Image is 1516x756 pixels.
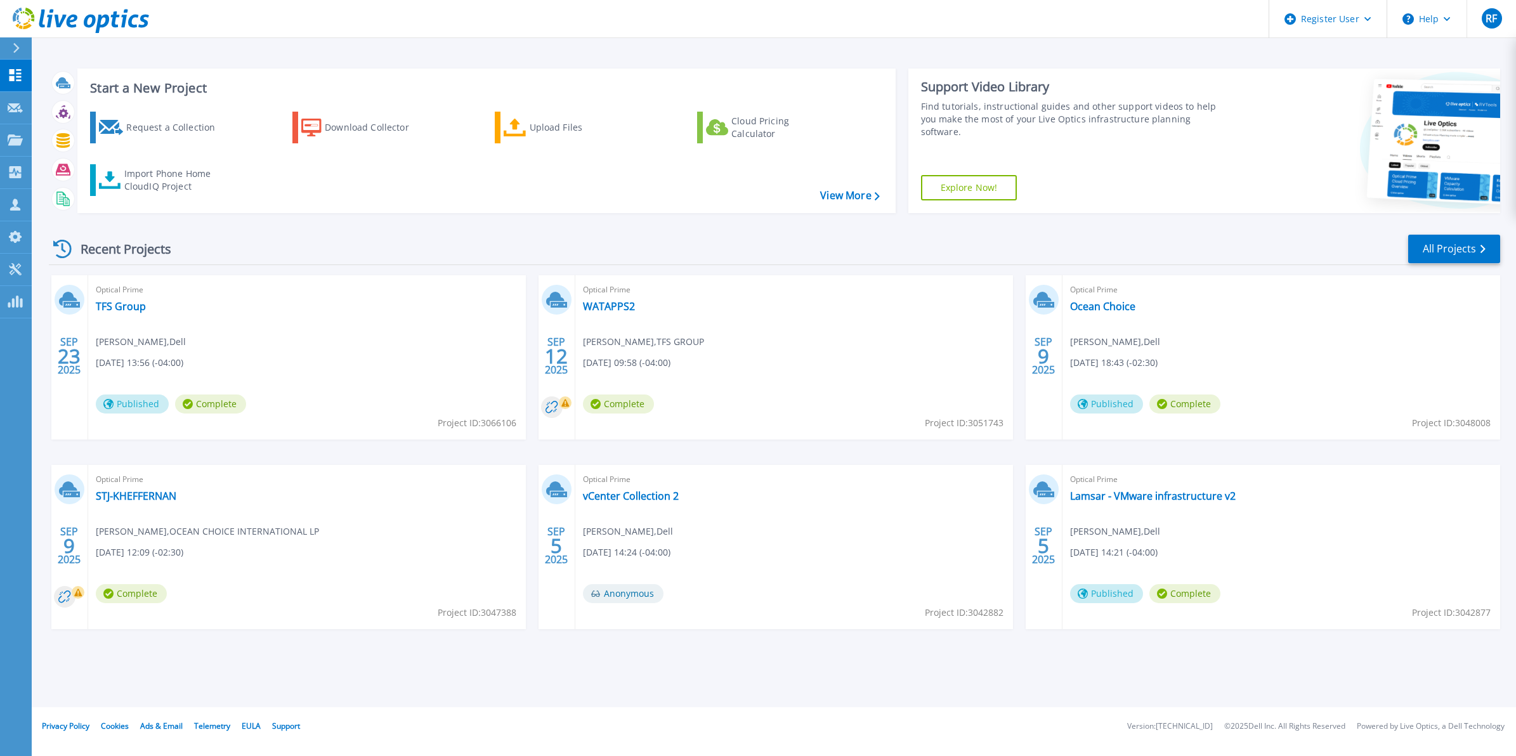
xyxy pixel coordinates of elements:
div: Find tutorials, instructional guides and other support videos to help you make the most of your L... [921,100,1226,138]
span: [DATE] 14:21 (-04:00) [1070,545,1158,559]
span: Published [1070,584,1143,603]
div: Cloud Pricing Calculator [731,115,833,140]
div: Import Phone Home CloudIQ Project [124,167,223,193]
li: © 2025 Dell Inc. All Rights Reserved [1224,722,1345,731]
span: 9 [1038,351,1049,362]
span: Complete [96,584,167,603]
a: STJ-KHEFFERNAN [96,490,176,502]
span: Complete [1149,584,1220,603]
span: Optical Prime [583,283,1005,297]
span: [PERSON_NAME] , Dell [96,335,186,349]
span: Optical Prime [1070,283,1493,297]
span: 9 [63,540,75,551]
a: Cookies [101,720,129,731]
span: Anonymous [583,584,663,603]
span: [PERSON_NAME] , Dell [583,525,673,538]
a: Download Collector [292,112,434,143]
span: Project ID: 3042882 [925,606,1003,620]
a: Cloud Pricing Calculator [697,112,839,143]
span: 12 [545,351,568,362]
a: Explore Now! [921,175,1017,200]
span: Optical Prime [583,472,1005,486]
a: EULA [242,720,261,731]
div: Download Collector [325,115,426,140]
a: Ads & Email [140,720,183,731]
a: Request a Collection [90,112,232,143]
a: All Projects [1408,235,1500,263]
a: TFS Group [96,300,146,313]
span: Optical Prime [1070,472,1493,486]
span: [DATE] 14:24 (-04:00) [583,545,670,559]
div: SEP 2025 [57,333,81,379]
div: SEP 2025 [1031,523,1055,569]
a: Lamsar - VMware infrastructure v2 [1070,490,1236,502]
a: Support [272,720,300,731]
span: Optical Prime [96,472,518,486]
span: [PERSON_NAME] , OCEAN CHOICE INTERNATIONAL LP [96,525,319,538]
span: 23 [58,351,81,362]
div: SEP 2025 [544,333,568,379]
span: 5 [1038,540,1049,551]
a: WATAPPS2 [583,300,635,313]
span: [DATE] 18:43 (-02:30) [1070,356,1158,370]
span: RF [1486,13,1497,23]
span: 5 [551,540,562,551]
span: [DATE] 09:58 (-04:00) [583,356,670,370]
span: [DATE] 12:09 (-02:30) [96,545,183,559]
a: Ocean Choice [1070,300,1135,313]
span: Published [96,394,169,414]
span: [PERSON_NAME] , Dell [1070,525,1160,538]
span: Project ID: 3047388 [438,606,516,620]
span: Project ID: 3048008 [1412,416,1491,430]
li: Powered by Live Optics, a Dell Technology [1357,722,1505,731]
span: Complete [1149,394,1220,414]
span: [PERSON_NAME] , TFS GROUP [583,335,704,349]
span: Project ID: 3042877 [1412,606,1491,620]
a: View More [820,190,879,202]
span: [PERSON_NAME] , Dell [1070,335,1160,349]
span: Project ID: 3066106 [438,416,516,430]
span: Complete [583,394,654,414]
a: Upload Files [495,112,636,143]
span: Published [1070,394,1143,414]
div: SEP 2025 [57,523,81,569]
div: Request a Collection [126,115,228,140]
span: Optical Prime [96,283,518,297]
span: Project ID: 3051743 [925,416,1003,430]
div: SEP 2025 [1031,333,1055,379]
a: Telemetry [194,720,230,731]
div: Recent Projects [49,233,188,264]
h3: Start a New Project [90,81,879,95]
li: Version: [TECHNICAL_ID] [1127,722,1213,731]
span: Complete [175,394,246,414]
div: Support Video Library [921,79,1226,95]
a: vCenter Collection 2 [583,490,679,502]
div: Upload Files [530,115,631,140]
div: SEP 2025 [544,523,568,569]
span: [DATE] 13:56 (-04:00) [96,356,183,370]
a: Privacy Policy [42,720,89,731]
